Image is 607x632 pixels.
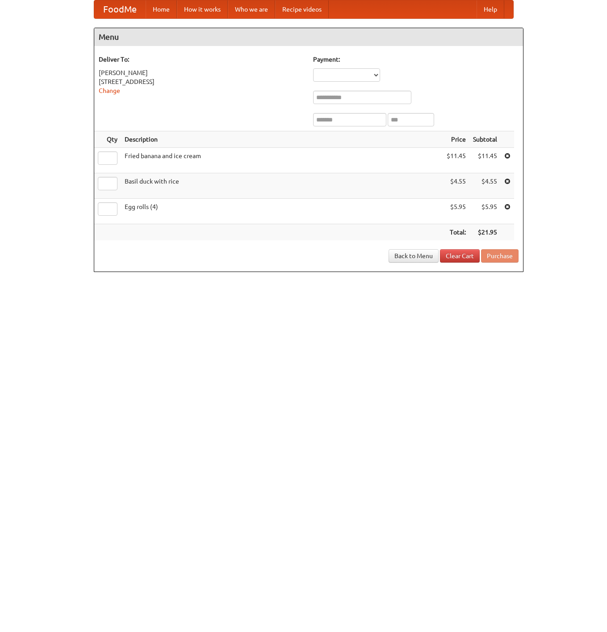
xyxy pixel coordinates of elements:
a: FoodMe [94,0,146,18]
td: Basil duck with rice [121,173,443,199]
h4: Menu [94,28,523,46]
td: $5.95 [469,199,501,224]
th: Subtotal [469,131,501,148]
td: $4.55 [469,173,501,199]
td: $5.95 [443,199,469,224]
h5: Deliver To: [99,55,304,64]
a: Help [477,0,504,18]
th: Total: [443,224,469,241]
a: Home [146,0,177,18]
a: Clear Cart [440,249,480,263]
th: Qty [94,131,121,148]
div: [STREET_ADDRESS] [99,77,304,86]
div: [PERSON_NAME] [99,68,304,77]
td: $11.45 [443,148,469,173]
th: Description [121,131,443,148]
td: Egg rolls (4) [121,199,443,224]
th: $21.95 [469,224,501,241]
button: Purchase [481,249,519,263]
a: Back to Menu [389,249,439,263]
td: $11.45 [469,148,501,173]
th: Price [443,131,469,148]
a: Change [99,87,120,94]
h5: Payment: [313,55,519,64]
td: $4.55 [443,173,469,199]
a: Recipe videos [275,0,329,18]
a: How it works [177,0,228,18]
td: Fried banana and ice cream [121,148,443,173]
a: Who we are [228,0,275,18]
